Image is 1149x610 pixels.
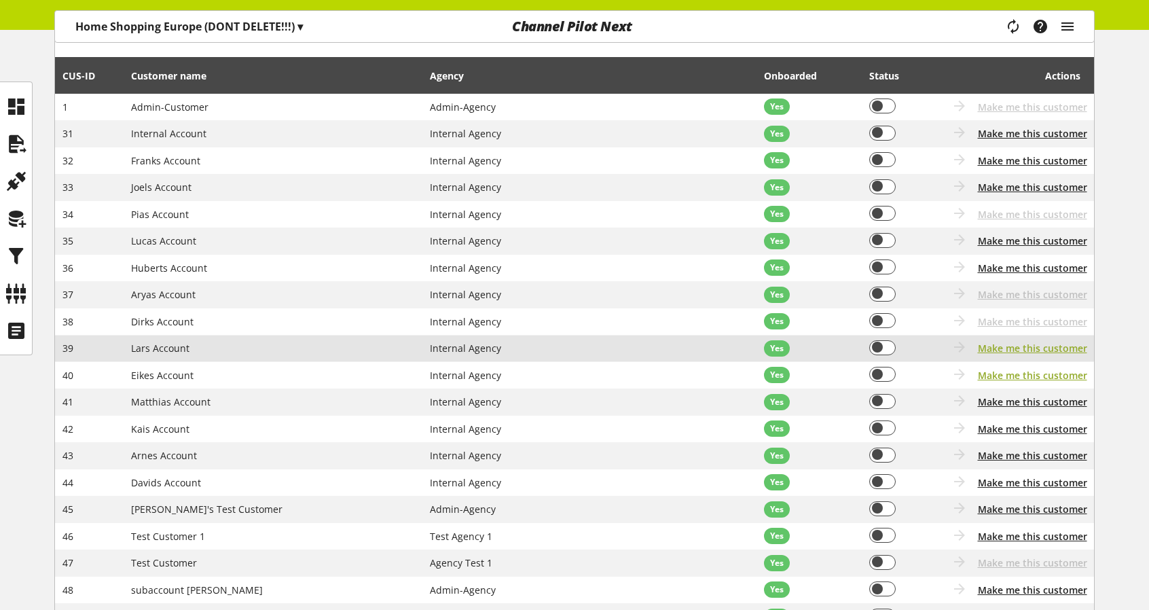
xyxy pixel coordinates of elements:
span: Make me this customer [978,100,1087,114]
button: Make me this customer [978,583,1087,597]
button: Make me this customer [978,154,1087,168]
span: [PERSON_NAME]'s Test Customer [131,503,282,516]
span: 36 [62,262,73,274]
p: Home Shopping Europe (DONT DELETE!!!) [75,18,303,35]
span: Huberts Account [131,262,207,274]
span: Make me this customer [978,315,1087,329]
span: Yes [770,557,784,569]
span: Eikes Account [131,369,194,382]
span: 32 [62,154,73,167]
span: Internal Agency [430,395,501,408]
button: Make me this customer [978,126,1087,141]
span: 34 [62,208,73,221]
span: Yes [770,530,784,542]
button: Make me this customer [978,341,1087,355]
span: 45 [62,503,73,516]
span: Yes [770,423,784,435]
button: Make me this customer [978,448,1087,463]
span: Aryas Account [131,288,196,301]
span: Yes [770,476,784,488]
span: 44 [62,476,73,489]
button: Make me this customer [978,180,1087,194]
div: Actions [951,62,1080,89]
span: Yes [770,315,784,327]
span: Yes [770,289,784,301]
button: Make me this customer [978,261,1087,275]
span: Yes [770,235,784,247]
button: Make me this customer [978,234,1087,248]
button: Make me this customer [978,529,1087,543]
span: Make me this customer [978,556,1087,570]
div: Agency [430,69,477,83]
button: Make me this customer [978,502,1087,516]
span: 40 [62,369,73,382]
span: Yes [770,503,784,516]
span: Yes [770,369,784,381]
span: Franks Account [131,154,200,167]
span: Internal Agency [430,423,501,435]
div: Onboarded [764,69,831,83]
span: Internal Agency [430,288,501,301]
span: Internal Agency [430,127,501,140]
span: Internal Agency [430,315,501,328]
span: Lars Account [131,342,189,355]
span: Matthias Account [131,395,211,408]
span: Yes [770,396,784,408]
nav: main navigation [54,10,1095,43]
span: Test Agency 1 [430,530,492,543]
span: Admin-Customer [131,101,208,113]
div: Customer name [131,69,220,83]
span: 39 [62,342,73,355]
span: Admin-Agency [430,503,496,516]
span: Pias Account [131,208,189,221]
span: Test Customer [131,556,197,569]
span: Internal Agency [430,476,501,489]
span: Yes [770,181,784,194]
button: Make me this customer [978,395,1087,409]
span: Yes [770,584,784,596]
span: Internal Agency [430,369,501,382]
span: Internal Account [131,127,206,140]
span: 1 [62,101,68,113]
span: ▾ [297,19,303,34]
span: 37 [62,288,73,301]
span: Yes [770,128,784,140]
button: Make me this customer [978,476,1087,490]
span: 38 [62,315,73,328]
span: Internal Agency [430,262,501,274]
span: Test Customer 1 [131,530,205,543]
span: Make me this customer [978,368,1087,382]
span: Internal Agency [430,234,501,247]
div: Status [869,69,913,83]
span: Yes [770,450,784,462]
span: Admin-Agency [430,101,496,113]
button: Make me this customer [978,422,1087,436]
span: subaccount [PERSON_NAME] [131,584,263,596]
span: Internal Agency [430,342,501,355]
span: Yes [770,101,784,113]
span: Make me this customer [978,287,1087,302]
span: 43 [62,449,73,462]
span: 31 [62,127,73,140]
div: CUS-⁠ID [62,69,109,83]
span: Davids Account [131,476,201,489]
span: 35 [62,234,73,247]
span: 46 [62,530,73,543]
span: Kais Account [131,423,189,435]
span: Internal Agency [430,154,501,167]
span: 41 [62,395,73,408]
span: Internal Agency [430,181,501,194]
button: Make me this customer [978,207,1087,221]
